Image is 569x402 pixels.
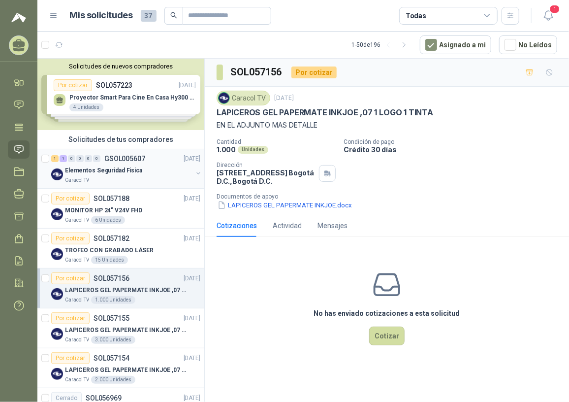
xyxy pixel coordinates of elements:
[420,35,491,54] button: Asignado a mi
[499,35,557,54] button: No Leídos
[86,395,122,402] p: SOL056969
[217,138,336,145] p: Cantidad
[217,145,236,154] p: 1.000
[94,275,129,282] p: SOL057156
[217,168,315,185] p: [STREET_ADDRESS] Bogotá D.C. , Bogotá D.C.
[314,308,460,319] h3: No has enviado cotizaciones a esta solicitud
[91,336,135,344] div: 3.000 Unidades
[184,274,200,283] p: [DATE]
[94,235,129,242] p: SOL057182
[65,256,89,264] p: Caracol TV
[94,195,129,202] p: SOL057188
[37,189,204,229] a: Por cotizarSOL057188[DATE] Company LogoMONITOR HP 24" V24V FHDCaracol TV6 Unidades
[37,59,204,130] div: Solicitudes de nuevos compradoresPor cotizarSOL057223[DATE] Proyector Smart Para Cine En Casa Hy3...
[65,176,89,184] p: Caracol TV
[141,10,157,22] span: 37
[170,12,177,19] span: search
[51,352,90,364] div: Por cotizar
[51,233,90,244] div: Por cotizar
[70,8,133,23] h1: Mis solicitudes
[65,376,89,384] p: Caracol TV
[41,63,200,70] button: Solicitudes de nuevos compradores
[65,326,188,335] p: LAPICEROS GEL PAPERMATE INKJOE ,07 1 LOGO 1 TINTA
[184,234,200,243] p: [DATE]
[104,155,145,162] p: GSOL005607
[217,220,257,231] div: Cotizaciones
[65,286,188,295] p: LAPICEROS GEL PAPERMATE INKJOE ,07 1 LOGO 1 TINTA
[51,328,63,340] img: Company Logo
[94,315,129,322] p: SOL057155
[217,120,557,131] p: EN EL ADJUNTO MAS DETALLE
[217,162,315,168] p: Dirección
[51,288,63,300] img: Company Logo
[65,296,89,304] p: Caracol TV
[60,155,67,162] div: 1
[51,368,63,380] img: Company Logo
[273,220,302,231] div: Actividad
[91,296,135,304] div: 1.000 Unidades
[51,155,59,162] div: 1
[91,216,125,224] div: 6 Unidades
[51,168,63,180] img: Company Logo
[37,268,204,308] a: Por cotizarSOL057156[DATE] Company LogoLAPICEROS GEL PAPERMATE INKJOE ,07 1 LOGO 1 TINTACaracol T...
[184,354,200,363] p: [DATE]
[51,208,63,220] img: Company Logo
[37,130,204,149] div: Solicitudes de tus compradores
[65,366,188,375] p: LAPICEROS GEL PAPERMATE INKJOE ,07 1 LOGO 1 TINTA
[317,220,348,231] div: Mensajes
[217,200,353,210] button: LAPICEROS GEL PAPERMATE INKJOE.docx
[344,145,565,154] p: Crédito 30 días
[231,65,284,80] h3: SOL057156
[51,193,90,204] div: Por cotizar
[76,155,84,162] div: 0
[184,154,200,164] p: [DATE]
[549,4,560,14] span: 1
[217,91,270,105] div: Caracol TV
[94,355,129,362] p: SOL057154
[65,246,154,255] p: TROFEO CON GRABADO LÁSER
[65,216,89,224] p: Caracol TV
[51,248,63,260] img: Company Logo
[85,155,92,162] div: 0
[184,314,200,323] p: [DATE]
[351,37,412,53] div: 1 - 50 de 196
[291,67,337,78] div: Por cotizar
[184,194,200,203] p: [DATE]
[51,272,90,284] div: Por cotizar
[344,138,565,145] p: Condición de pago
[238,146,268,154] div: Unidades
[37,229,204,268] a: Por cotizarSOL057182[DATE] Company LogoTROFEO CON GRABADO LÁSERCaracol TV15 Unidades
[91,256,128,264] div: 15 Unidades
[65,336,89,344] p: Caracol TV
[68,155,75,162] div: 0
[51,312,90,324] div: Por cotizar
[217,107,433,118] p: LAPICEROS GEL PAPERMATE INKJOE ,07 1 LOGO 1 TINTA
[274,94,294,103] p: [DATE]
[51,153,202,184] a: 1 1 0 0 0 0 GSOL005607[DATE] Company LogoElementos Seguridad FisicaCaracol TV
[539,7,557,25] button: 1
[37,348,204,388] a: Por cotizarSOL057154[DATE] Company LogoLAPICEROS GEL PAPERMATE INKJOE ,07 1 LOGO 1 TINTACaracol T...
[369,327,405,345] button: Cotizar
[91,376,135,384] div: 2.000 Unidades
[11,12,26,24] img: Logo peakr
[65,166,142,175] p: Elementos Seguridad Fisica
[406,10,426,21] div: Todas
[65,206,142,215] p: MONITOR HP 24" V24V FHD
[37,308,204,348] a: Por cotizarSOL057155[DATE] Company LogoLAPICEROS GEL PAPERMATE INKJOE ,07 1 LOGO 1 TINTACaracol T...
[219,93,229,103] img: Company Logo
[93,155,100,162] div: 0
[217,193,565,200] p: Documentos de apoyo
